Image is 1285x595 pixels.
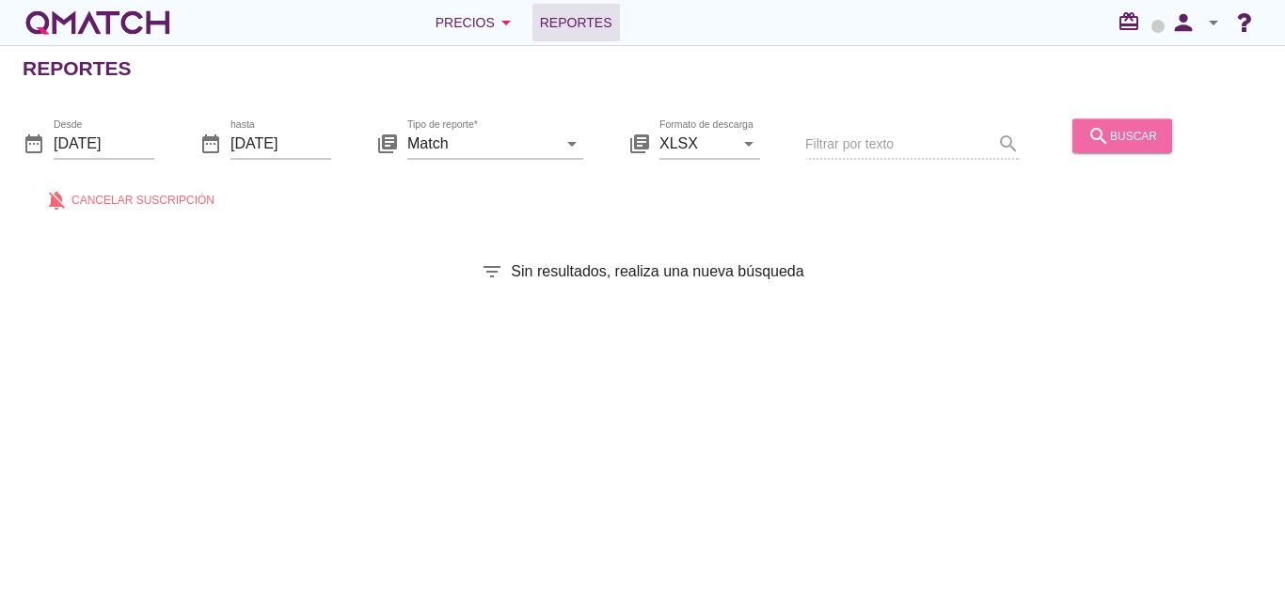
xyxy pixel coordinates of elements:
[659,128,734,158] input: Formato de descarga
[23,54,132,84] h2: Reportes
[481,260,503,283] i: filter_list
[1165,9,1202,36] i: person
[540,11,612,34] span: Reportes
[738,132,760,154] i: arrow_drop_down
[1202,11,1225,34] i: arrow_drop_down
[628,132,651,154] i: library_books
[45,188,71,211] i: notifications_off
[1087,124,1157,147] div: buscar
[511,260,803,283] span: Sin resultados, realiza una nueva búsqueda
[532,4,620,41] a: Reportes
[23,4,173,41] a: white-qmatch-logo
[199,132,222,154] i: date_range
[23,132,45,154] i: date_range
[420,4,532,41] button: Precios
[1072,118,1172,152] button: buscar
[495,11,517,34] i: arrow_drop_down
[1118,10,1148,33] i: redeem
[407,128,557,158] input: Tipo de reporte*
[30,182,230,216] button: Cancelar suscripción
[54,128,154,158] input: Desde
[230,128,331,158] input: hasta
[436,11,517,34] div: Precios
[561,132,583,154] i: arrow_drop_down
[71,191,214,208] span: Cancelar suscripción
[1087,124,1110,147] i: search
[376,132,399,154] i: library_books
